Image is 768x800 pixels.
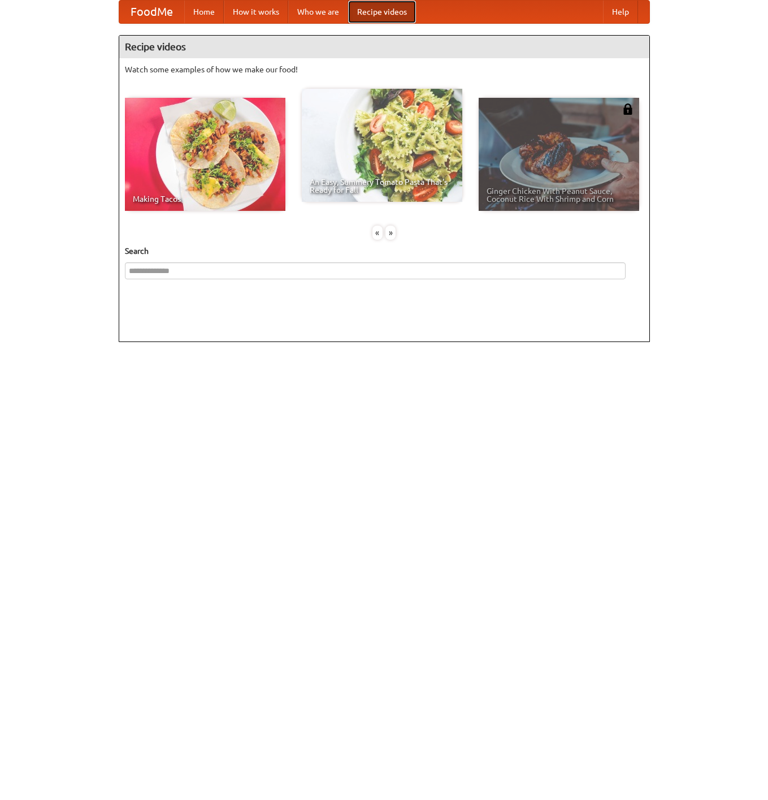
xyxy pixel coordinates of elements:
p: Watch some examples of how we make our food! [125,64,644,75]
span: An Easy, Summery Tomato Pasta That's Ready for Fall [310,178,454,194]
a: An Easy, Summery Tomato Pasta That's Ready for Fall [302,89,462,202]
div: « [372,226,383,240]
span: Making Tacos [133,195,277,203]
h4: Recipe videos [119,36,649,58]
a: Help [603,1,638,23]
div: » [385,226,396,240]
a: Home [184,1,224,23]
a: Making Tacos [125,98,285,211]
img: 483408.png [622,103,634,115]
h5: Search [125,245,644,257]
a: Recipe videos [348,1,416,23]
a: How it works [224,1,288,23]
a: Who we are [288,1,348,23]
a: FoodMe [119,1,184,23]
